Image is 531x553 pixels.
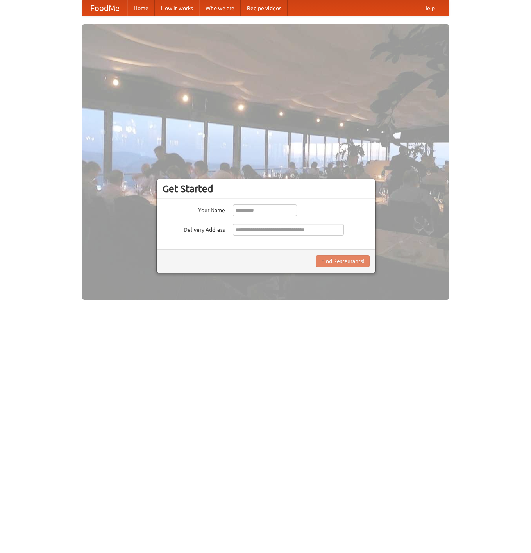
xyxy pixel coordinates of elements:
[316,255,370,267] button: Find Restaurants!
[155,0,199,16] a: How it works
[163,183,370,195] h3: Get Started
[82,0,127,16] a: FoodMe
[163,224,225,234] label: Delivery Address
[417,0,441,16] a: Help
[199,0,241,16] a: Who we are
[127,0,155,16] a: Home
[163,204,225,214] label: Your Name
[241,0,288,16] a: Recipe videos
